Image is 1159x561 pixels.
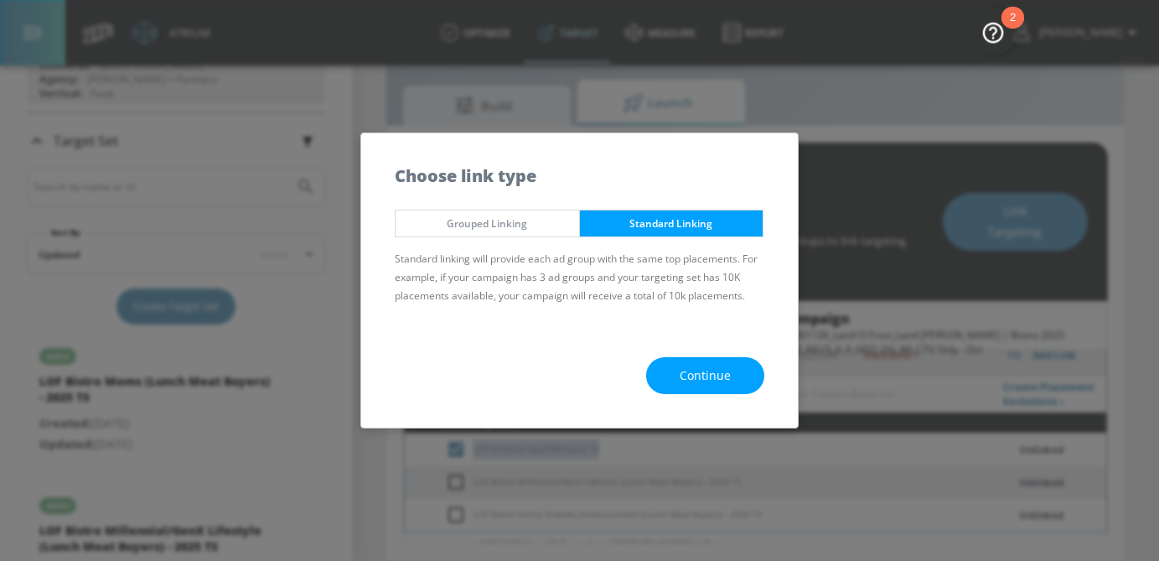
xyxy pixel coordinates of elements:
button: Grouped Linking [395,210,580,237]
div: 2 [1010,18,1016,39]
h5: Choose link type [395,167,536,184]
span: Continue [680,366,731,387]
button: Open Resource Center, 2 new notifications [970,8,1017,55]
button: Continue [646,357,764,395]
button: Standard Linking [579,210,764,237]
p: Standard linking will provide each ad group with the same top placements. For example, if your ca... [395,250,764,305]
span: Grouped Linking [408,215,567,232]
span: Standard Linking [592,215,751,232]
